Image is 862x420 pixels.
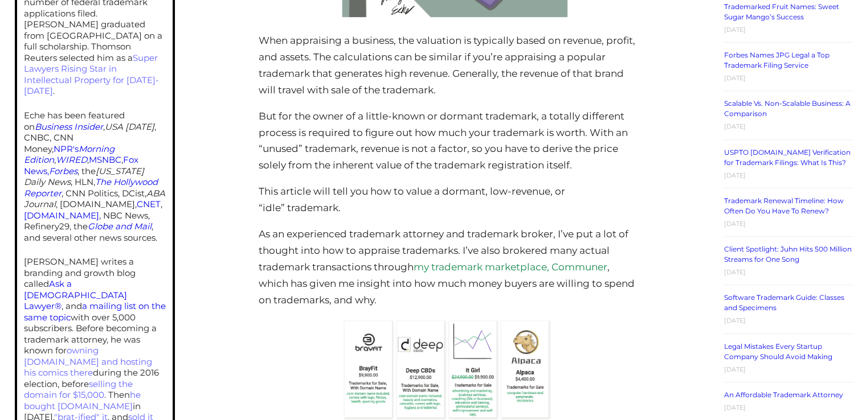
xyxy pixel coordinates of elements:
[137,199,161,209] a: CNET
[724,99,851,118] a: Scalable Vs. Non-Scalable Business: A Comparison
[724,268,746,276] time: [DATE]
[259,32,638,98] p: When appraising a business, the valuation is typically based on revenue, profit, and assets. The ...
[49,166,77,176] a: Forbes
[24,166,144,188] em: [US_STATE] Daily News
[24,52,159,97] a: Super Lawyers Rising Star in Intellectual Property for [DATE]-[DATE]
[259,226,638,308] p: As an experienced trademark attorney and trademark broker, I’ve put a lot of thought into how to ...
[24,389,141,411] a: he bought [DOMAIN_NAME]
[24,278,127,311] a: Ask a [DEMOGRAPHIC_DATA] Lawyer®
[414,261,607,273] a: my trademark marketplace, Communer
[24,143,115,166] a: NPR'sMorning Edition
[24,378,133,401] a: selling the domain for $15,000
[724,220,746,228] time: [DATE]
[88,221,152,232] a: Globe and Mail
[259,108,638,174] p: But for the owner of a little-known or dormant trademark, a totally different process is required...
[56,154,87,165] a: WIRED
[724,316,746,324] time: [DATE]
[724,148,851,167] a: USPTO [DOMAIN_NAME] Verification for Trademark Filings: What Is This?
[724,390,843,399] a: An Affordable Trademark Attorney
[724,51,830,69] a: Forbes Names JPG Legal a Top Trademark Filing Service
[724,245,852,263] a: Client Spotlight: Juhn Hits 500 Million Streams for One Song
[24,300,166,323] a: a mailing list on the same topic
[24,188,165,210] em: ABA Journal
[724,26,746,34] time: [DATE]
[724,74,746,82] time: [DATE]
[35,121,103,132] a: Business Insider
[24,210,99,221] a: [DOMAIN_NAME]
[24,345,152,378] a: owning [DOMAIN_NAME] and hosting his comics there
[724,342,832,361] a: Legal Mistakes Every Startup Company Should Avoid Making
[724,2,839,21] a: Trademarked Fruit Names: Sweet Sugar Mango’s Success
[89,154,121,165] a: MSNBC
[724,196,844,215] a: Trademark Renewal Timeline: How Often Do You Have To Renew?
[724,365,746,373] time: [DATE]
[24,176,158,199] a: The Hollywood Reporter
[259,183,638,216] p: This article will tell you how to value a dormant, low-revenue, or “idle” trademark.
[24,110,166,243] p: Eche has been featured on , , CNBC, CNN Money, , , , , the , HLN, , CNN Politics, DCist, , [DOMAI...
[24,143,115,166] em: Morning Edition
[724,403,746,411] time: [DATE]
[105,121,154,132] em: USA [DATE]
[724,122,746,130] time: [DATE]
[724,293,844,312] a: Software Trademark Guide: Classes and Specimens
[724,171,746,179] time: [DATE]
[24,154,138,176] a: Fox News,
